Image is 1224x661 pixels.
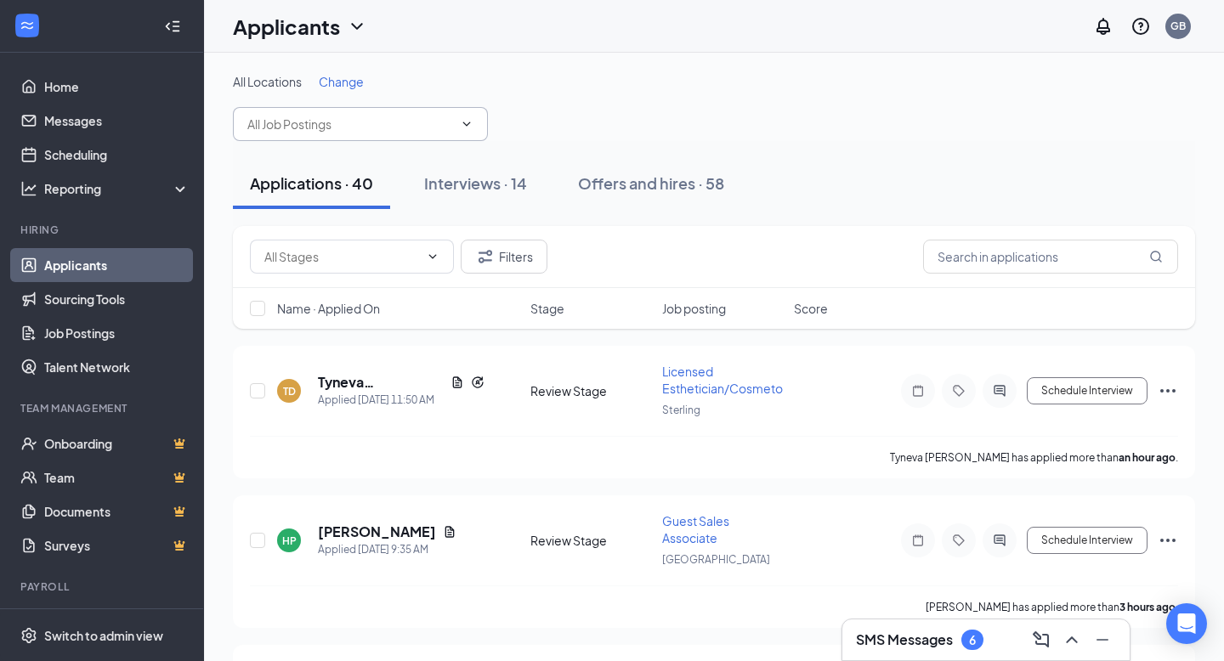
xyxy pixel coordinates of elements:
[989,534,1010,547] svg: ActiveChat
[794,300,828,317] span: Score
[44,350,190,384] a: Talent Network
[233,74,302,89] span: All Locations
[318,373,444,392] h5: Tyneva [PERSON_NAME]
[662,364,813,396] span: Licensed Esthetician/Cosmetologist
[450,376,464,389] svg: Document
[908,384,928,398] svg: Note
[1158,530,1178,551] svg: Ellipses
[662,553,770,566] span: [GEOGRAPHIC_DATA]
[282,534,297,548] div: HP
[20,223,186,237] div: Hiring
[1089,626,1116,653] button: Minimize
[264,247,419,266] input: All Stages
[530,300,564,317] span: Stage
[949,534,969,547] svg: Tag
[1130,16,1151,37] svg: QuestionInfo
[949,384,969,398] svg: Tag
[471,376,484,389] svg: Reapply
[1158,381,1178,401] svg: Ellipses
[475,246,496,267] svg: Filter
[1031,630,1051,650] svg: ComposeMessage
[969,633,976,647] div: 6
[926,600,1178,614] p: [PERSON_NAME] has applied more than .
[19,17,36,34] svg: WorkstreamLogo
[318,523,436,541] h5: [PERSON_NAME]
[890,450,1178,465] p: Tyneva [PERSON_NAME] has applied more than .
[923,240,1178,274] input: Search in applications
[283,384,296,398] div: TD
[318,392,484,409] div: Applied [DATE] 11:50 AM
[856,630,953,649] h3: SMS Messages
[426,250,439,263] svg: ChevronDown
[1028,626,1055,653] button: ComposeMessage
[44,427,190,460] a: OnboardingCrown
[20,180,37,197] svg: Analysis
[662,300,726,317] span: Job posting
[44,316,190,350] a: Job Postings
[44,528,190,562] a: SurveysCrown
[662,513,729,545] span: Guest Sales Associate
[44,460,190,494] a: TeamCrown
[1093,16,1113,37] svg: Notifications
[277,300,380,317] span: Name · Applied On
[530,382,652,399] div: Review Stage
[1119,601,1176,613] b: 3 hours ago
[44,248,190,282] a: Applicants
[44,282,190,316] a: Sourcing Tools
[443,525,456,539] svg: Document
[530,532,652,549] div: Review Stage
[1166,603,1207,644] div: Open Intercom Messenger
[319,74,364,89] span: Change
[44,138,190,172] a: Scheduling
[44,104,190,138] a: Messages
[1027,377,1147,404] button: Schedule Interview
[1062,630,1082,650] svg: ChevronUp
[247,115,453,133] input: All Job Postings
[44,605,190,639] a: PayrollCrown
[20,401,186,415] div: Team Management
[1119,451,1176,464] b: an hour ago
[461,240,547,274] button: Filter Filters
[1027,527,1147,554] button: Schedule Interview
[44,70,190,104] a: Home
[989,384,1010,398] svg: ActiveChat
[1170,19,1186,33] div: GB
[662,404,700,416] span: Sterling
[318,541,456,558] div: Applied [DATE] 9:35 AM
[908,534,928,547] svg: Note
[460,117,473,131] svg: ChevronDown
[1149,250,1163,263] svg: MagnifyingGlass
[578,172,724,194] div: Offers and hires · 58
[1058,626,1085,653] button: ChevronUp
[1092,630,1113,650] svg: Minimize
[44,627,163,644] div: Switch to admin view
[44,180,190,197] div: Reporting
[233,12,340,41] h1: Applicants
[347,16,367,37] svg: ChevronDown
[164,18,181,35] svg: Collapse
[44,494,190,528] a: DocumentsCrown
[424,172,527,194] div: Interviews · 14
[20,579,186,594] div: Payroll
[20,627,37,644] svg: Settings
[250,172,373,194] div: Applications · 40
